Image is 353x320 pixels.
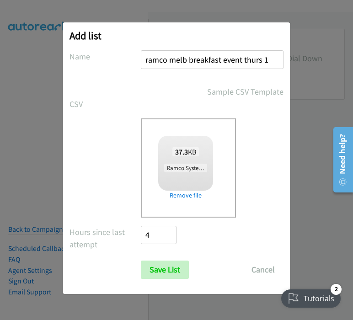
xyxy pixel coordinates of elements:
[175,147,188,156] strong: 37.3
[70,50,141,63] label: Name
[276,280,346,313] iframe: Checklist
[172,147,199,156] span: KB
[158,191,213,200] a: Remove file
[243,261,283,279] button: Cancel
[327,123,353,196] iframe: Resource Center
[164,164,289,172] span: Ramco Systems Coffee Melbourne Event fri 1.xlsx
[70,226,141,251] label: Hours since last attempt
[70,29,283,42] h2: Add list
[70,98,141,110] label: CSV
[207,85,283,98] a: Sample CSV Template
[141,261,189,279] input: Save List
